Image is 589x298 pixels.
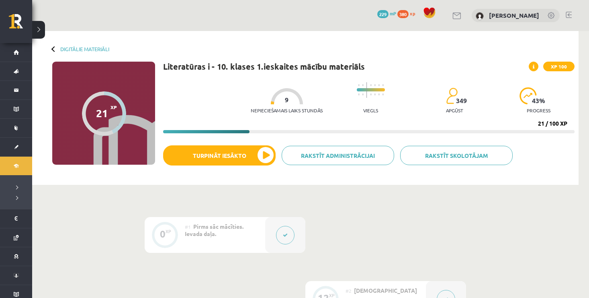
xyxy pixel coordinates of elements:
[378,93,379,95] img: icon-short-line-57e1e144782c952c97e751825c79c345078a6d821885a25fce030b3d8c18986b.svg
[346,288,352,294] span: #2
[377,10,389,18] span: 229
[446,108,463,113] p: apgūst
[363,108,378,113] p: Viegls
[382,84,383,86] img: icon-short-line-57e1e144782c952c97e751825c79c345078a6d821885a25fce030b3d8c18986b.svg
[410,10,415,17] span: xp
[397,10,409,18] span: 380
[166,229,171,234] div: XP
[532,97,546,104] span: 43 %
[519,87,537,104] img: icon-progress-161ccf0a02000e728c5f80fcf4c31c7af3da0e1684b2b1d7c360e028c24a22f1.svg
[185,223,243,237] span: Pirms sāc mācīties. Ievada daļa.
[163,145,276,166] button: Turpināt iesākto
[329,293,335,298] div: XP
[160,230,166,238] div: 0
[163,62,365,71] h1: Literatūras i - 10. klases 1.ieskaites mācību materiāls
[60,46,109,52] a: Digitālie materiāli
[476,12,484,20] img: Megija Saikovska
[9,14,32,34] a: Rīgas 1. Tālmācības vidusskola
[382,93,383,95] img: icon-short-line-57e1e144782c952c97e751825c79c345078a6d821885a25fce030b3d8c18986b.svg
[378,84,379,86] img: icon-short-line-57e1e144782c952c97e751825c79c345078a6d821885a25fce030b3d8c18986b.svg
[251,108,323,113] p: Nepieciešamais laiks stundās
[400,146,513,165] a: Rakstīt skolotājam
[527,108,550,113] p: progress
[282,146,394,165] a: Rakstīt administrācijai
[456,97,467,104] span: 349
[185,223,191,230] span: #1
[446,87,458,104] img: students-c634bb4e5e11cddfef0936a35e636f08e4e9abd3cc4e673bd6f9a4125e45ecb1.svg
[354,287,417,294] span: [DEMOGRAPHIC_DATA]
[390,10,396,17] span: mP
[110,104,117,110] span: XP
[397,10,419,17] a: 380 xp
[374,84,375,86] img: icon-short-line-57e1e144782c952c97e751825c79c345078a6d821885a25fce030b3d8c18986b.svg
[543,62,575,71] span: XP 100
[374,93,375,95] img: icon-short-line-57e1e144782c952c97e751825c79c345078a6d821885a25fce030b3d8c18986b.svg
[377,10,396,17] a: 229 mP
[489,11,539,19] a: [PERSON_NAME]
[285,96,288,103] span: 9
[96,107,108,119] div: 21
